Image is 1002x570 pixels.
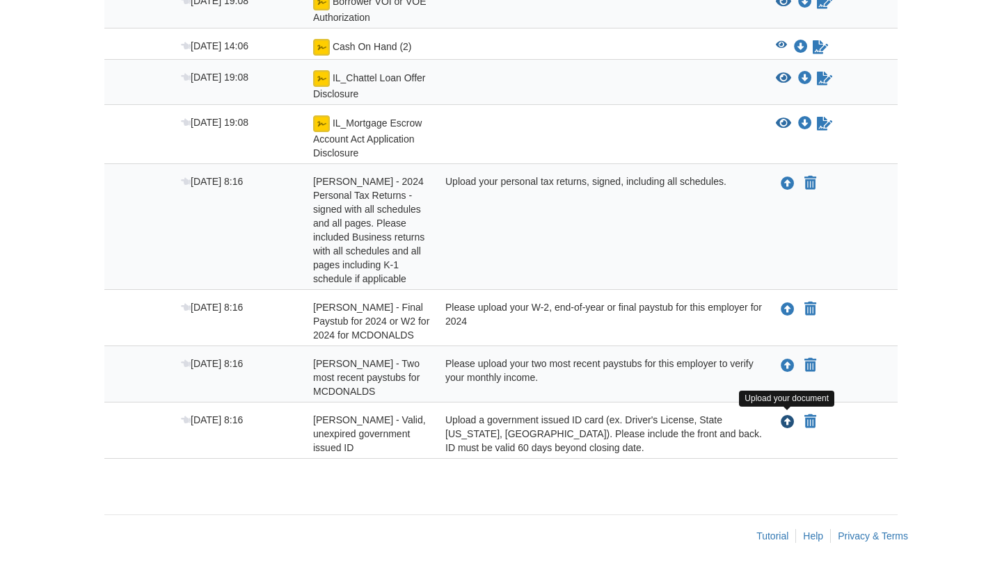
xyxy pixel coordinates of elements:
span: [DATE] 19:08 [181,72,248,83]
img: esign [313,115,330,132]
span: [DATE] 8:16 [181,302,243,313]
span: [DATE] 14:06 [181,40,248,51]
button: View IL_Mortgage Escrow Account Act Application Disclosure [776,117,791,131]
button: View Cash On Hand (2) [776,40,787,54]
span: Cash On Hand (2) [333,41,412,52]
a: Privacy & Terms [838,530,908,541]
button: Declare Paige Scarborough - 2024 Personal Tax Returns - signed with all schedules and all pages. ... [803,175,818,192]
span: [DATE] 8:16 [181,176,243,187]
a: Waiting for your co-borrower to e-sign [816,70,834,87]
img: Ready for you to esign [313,39,330,56]
a: Download IL_Mortgage Escrow Account Act Application Disclosure [798,118,812,129]
span: IL_Chattel Loan Offer Disclosure [313,72,426,99]
button: Upload Paige Scarborough - Final Paystub for 2024 or W2 for 2024 for MCDONALDS [779,300,796,318]
button: Declare Paige Scarborough - Two most recent paystubs for MCDONALDS not applicable [803,357,818,374]
button: View IL_Chattel Loan Offer Disclosure [776,72,791,85]
img: esign [313,70,330,87]
span: [DATE] 19:08 [181,117,248,128]
a: Help [803,530,823,541]
a: Waiting for your co-borrower to e-sign [816,115,834,132]
button: Declare Paige Scarborough - Valid, unexpired government issued ID not applicable [803,414,818,430]
span: [PERSON_NAME] - 2024 Personal Tax Returns - signed with all schedules and all pages. Please inclu... [313,176,424,284]
a: Sign Form [811,39,829,56]
a: Download Cash On Hand (2) [794,42,808,53]
div: Please upload your two most recent paystubs for this employer to verify your monthly income. [435,357,765,398]
span: [DATE] 8:16 [181,414,243,425]
button: Upload Paige Scarborough - Two most recent paystubs for MCDONALDS [779,357,796,375]
button: Upload Paige Scarborough - 2024 Personal Tax Returns - signed with all schedules and all pages. P... [779,174,796,193]
div: Please upload your W-2, end-of-year or final paystub for this employer for 2024 [435,300,765,342]
div: Upload a government issued ID card (ex. Driver's License, State [US_STATE], [GEOGRAPHIC_DATA]). P... [435,413,765,455]
a: Tutorial [756,530,788,541]
a: Download IL_Chattel Loan Offer Disclosure [798,73,812,84]
button: Upload Paige Scarborough - Valid, unexpired government issued ID [779,413,796,431]
div: Upload your document [739,391,834,407]
span: [PERSON_NAME] - Final Paystub for 2024 or W2 for 2024 for MCDONALDS [313,302,429,341]
button: Declare Paige Scarborough - Final Paystub for 2024 or W2 for 2024 for MCDONALDS not applicable [803,301,818,318]
span: [DATE] 8:16 [181,358,243,369]
span: [PERSON_NAME] - Valid, unexpired government issued ID [313,414,426,453]
span: IL_Mortgage Escrow Account Act Application Disclosure [313,117,422,158]
div: Upload your personal tax returns, signed, including all schedules. [435,174,765,286]
span: [PERSON_NAME] - Two most recent paystubs for MCDONALDS [313,358,420,397]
